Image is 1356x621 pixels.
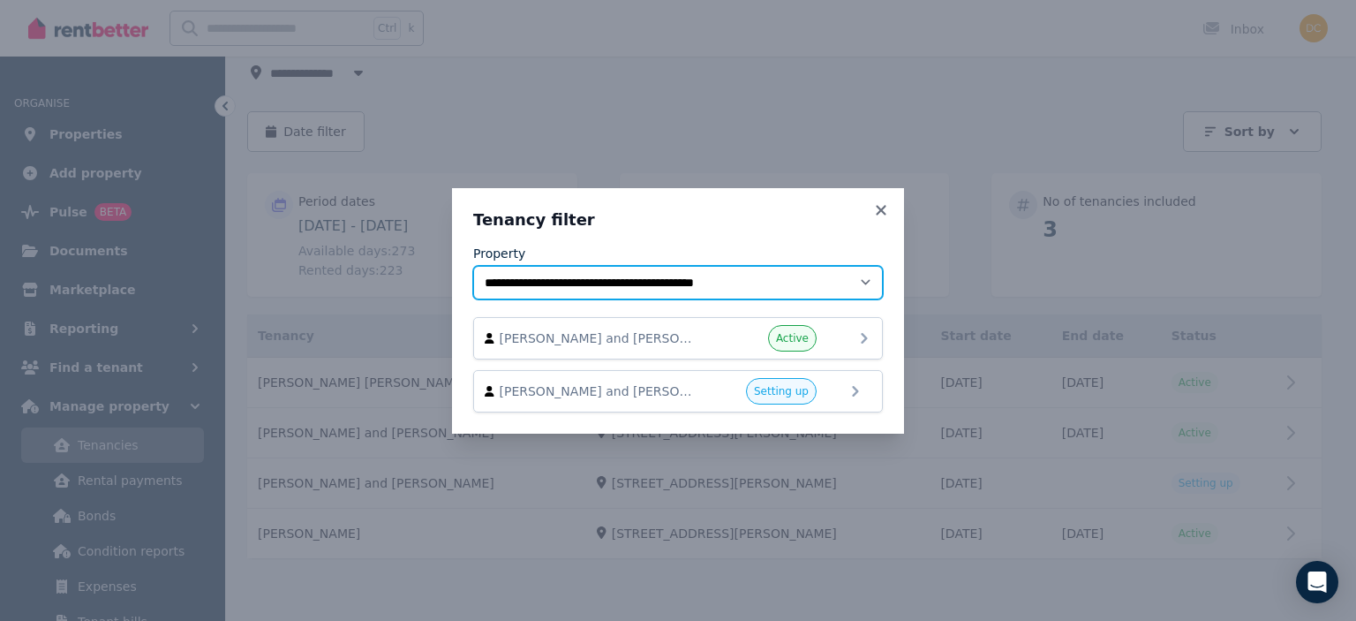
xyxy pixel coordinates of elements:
h3: Tenancy filter [473,209,883,231]
div: Open Intercom Messenger [1296,561,1338,603]
span: Setting up [754,384,809,398]
label: Property [473,245,525,262]
span: [PERSON_NAME] and [PERSON_NAME] [500,329,701,347]
a: [PERSON_NAME] and [PERSON_NAME]Setting up [473,370,883,413]
span: [PERSON_NAME] and [PERSON_NAME] [500,382,701,400]
span: Active [776,331,809,345]
a: [PERSON_NAME] and [PERSON_NAME]Active [473,317,883,360]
